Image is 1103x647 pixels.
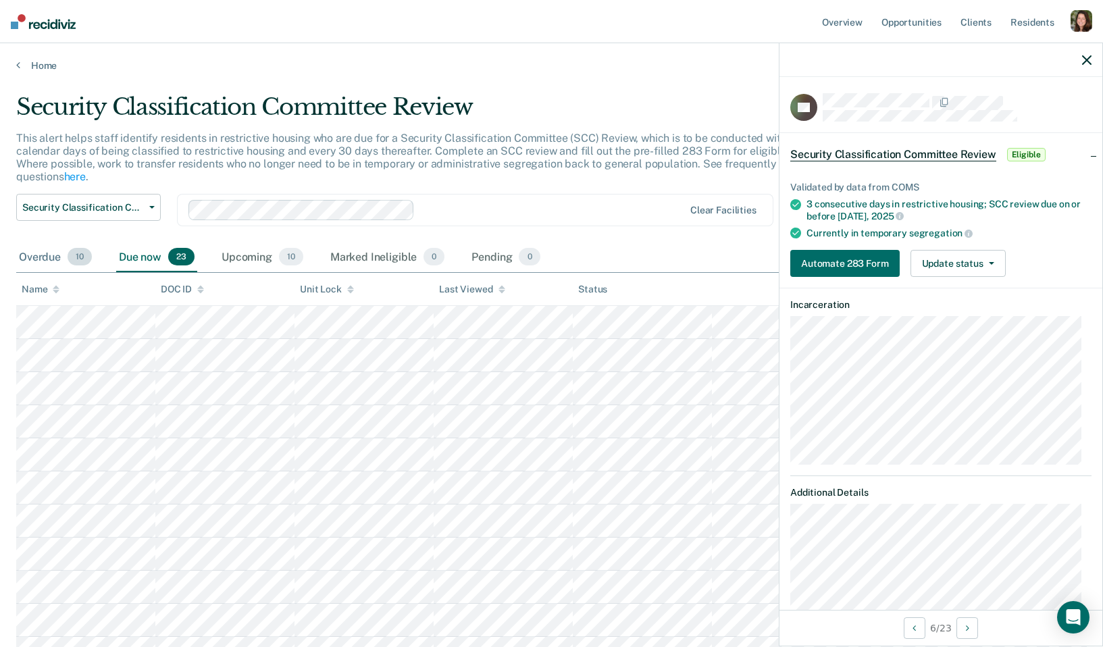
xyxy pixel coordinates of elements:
div: Marked Ineligible [328,242,448,272]
span: 2025 [871,211,904,222]
div: DOC ID [161,284,204,295]
dt: Incarceration [790,299,1092,311]
span: segregation [909,228,973,238]
span: 0 [519,248,540,265]
div: Status [578,284,607,295]
a: Home [16,59,1087,72]
dt: Additional Details [790,487,1092,498]
button: Next Opportunity [956,617,978,639]
span: 0 [424,248,444,265]
div: Upcoming [219,242,306,272]
div: 3 consecutive days in restrictive housing; SCC review due on or before [DATE], [806,199,1092,222]
div: Security Classification Committee Review [16,93,844,132]
span: Security Classification Committee Review [790,148,996,161]
p: This alert helps staff identify residents in restrictive housing who are due for a Security Class... [16,132,838,184]
span: 10 [279,248,303,265]
span: Security Classification Committee Review [22,202,144,213]
a: Automate 283 Form [790,250,905,277]
div: Name [22,284,59,295]
div: Validated by data from COMS [790,182,1092,193]
div: Open Intercom Messenger [1057,601,1089,633]
button: Automate 283 Form [790,250,900,277]
div: Clear facilities [690,205,756,216]
div: Overdue [16,242,95,272]
div: Pending [469,242,542,272]
span: 23 [168,248,195,265]
a: here [64,170,86,183]
div: Currently in temporary [806,227,1092,239]
img: Recidiviz [11,14,76,29]
div: 6 / 23 [779,610,1102,646]
button: Previous Opportunity [904,617,925,639]
span: Eligible [1007,148,1046,161]
button: Update status [910,250,1006,277]
div: Security Classification Committee ReviewEligible [779,133,1102,176]
div: Unit Lock [300,284,354,295]
div: Last Viewed [439,284,505,295]
div: Due now [116,242,197,272]
span: 10 [68,248,92,265]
